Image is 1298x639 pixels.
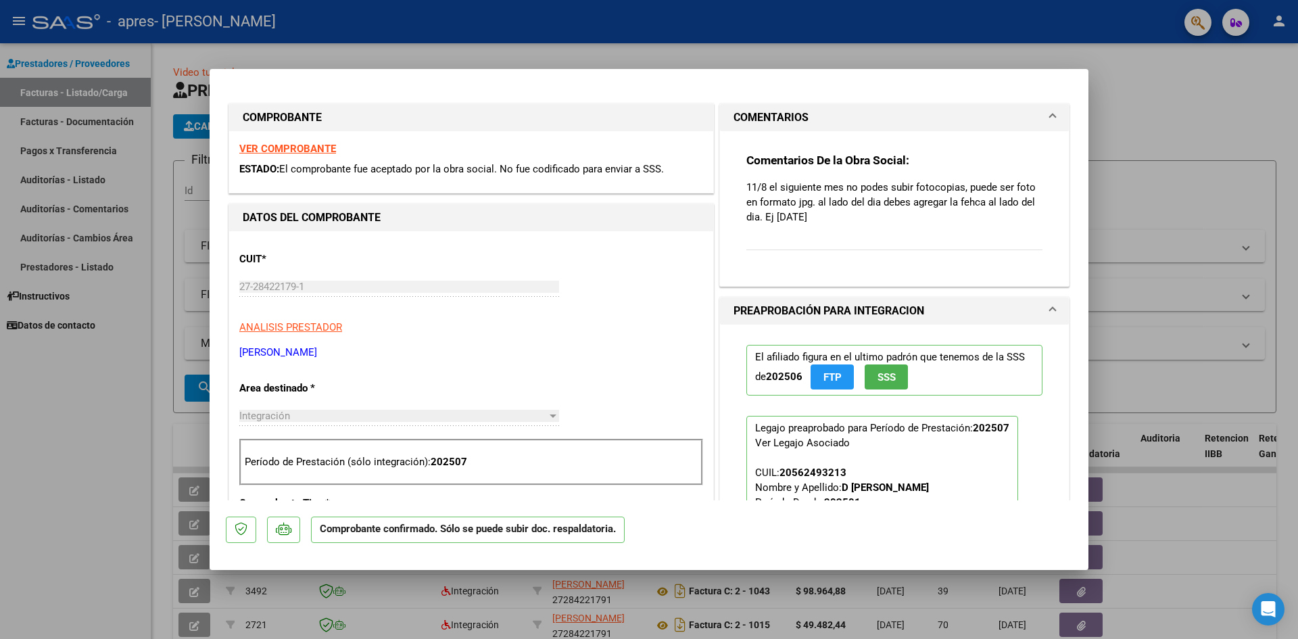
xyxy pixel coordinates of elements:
[766,371,802,383] strong: 202506
[720,325,1069,592] div: PREAPROBACIÓN PARA INTEGRACION
[842,481,929,494] strong: D [PERSON_NAME]
[245,454,698,470] p: Período de Prestación (sólo integración):
[239,163,279,175] span: ESTADO:
[239,345,703,360] p: [PERSON_NAME]
[239,321,342,333] span: ANALISIS PRESTADOR
[431,456,467,468] strong: 202507
[823,371,842,383] span: FTP
[311,517,625,543] p: Comprobante confirmado. Sólo se puede subir doc. respaldatoria.
[746,153,909,167] strong: Comentarios De la Obra Social:
[239,143,336,155] a: VER COMPROBANTE
[878,371,896,383] span: SSS
[734,110,809,126] h1: COMENTARIOS
[243,211,381,224] strong: DATOS DEL COMPROBANTE
[746,180,1042,224] p: 11/8 el siguiente mes no podes subir fotocopias, puede ser foto en formato jpg. al lado del dia d...
[746,345,1042,396] p: El afiliado figura en el ultimo padrón que tenemos de la SSS de
[824,496,861,508] strong: 202501
[755,467,929,553] span: CUIL: Nombre y Apellido: Período Desde: Período Hasta: Admite Dependencia:
[811,364,854,389] button: FTP
[865,364,908,389] button: SSS
[1252,593,1284,625] div: Open Intercom Messenger
[779,465,846,480] div: 20562493213
[239,410,290,422] span: Integración
[973,422,1009,434] strong: 202507
[279,163,664,175] span: El comprobante fue aceptado por la obra social. No fue codificado para enviar a SSS.
[720,298,1069,325] mat-expansion-panel-header: PREAPROBACIÓN PARA INTEGRACION
[720,131,1069,286] div: COMENTARIOS
[746,416,1018,561] p: Legajo preaprobado para Período de Prestación:
[755,435,850,450] div: Ver Legajo Asociado
[243,111,322,124] strong: COMPROBANTE
[239,381,379,396] p: Area destinado *
[239,496,379,511] p: Comprobante Tipo *
[734,303,924,319] h1: PREAPROBACIÓN PARA INTEGRACION
[239,252,379,267] p: CUIT
[720,104,1069,131] mat-expansion-panel-header: COMENTARIOS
